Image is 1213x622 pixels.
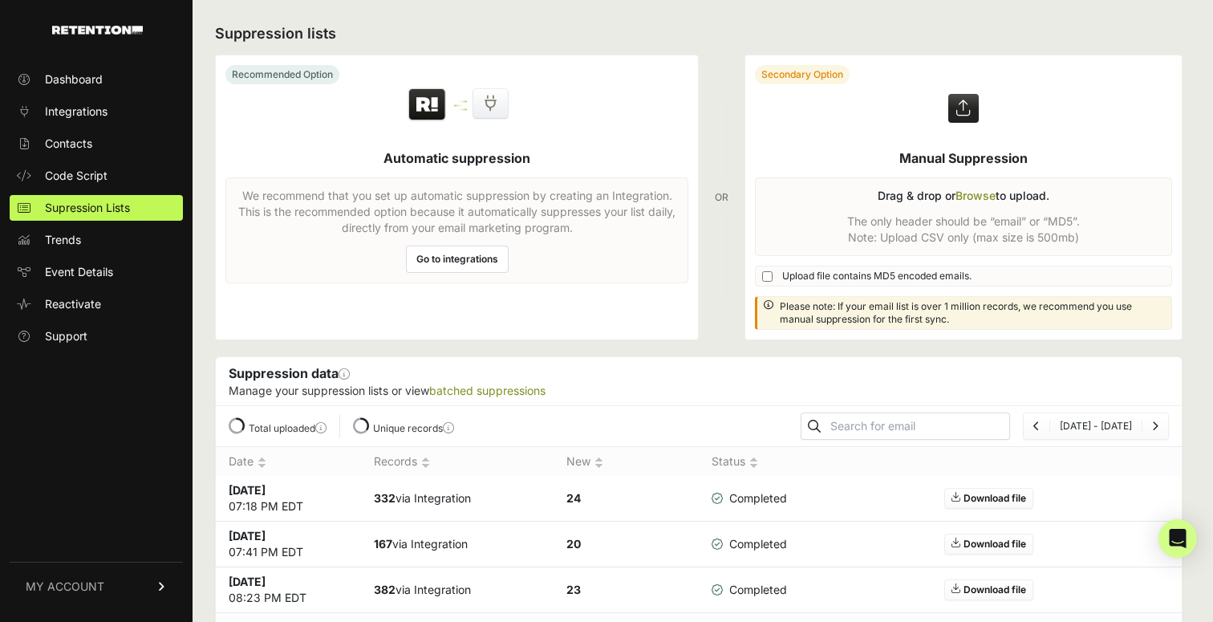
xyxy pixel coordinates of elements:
[421,457,430,469] img: no_sort-eaf950dc5ab64cae54d48a5578032e96f70b2ecb7d747501f34c8f2db400fb66.gif
[361,476,554,522] td: via Integration
[383,148,530,168] h5: Automatic suppression
[429,384,546,397] a: batched suppressions
[1158,519,1197,558] div: Open Intercom Messenger
[10,195,183,221] a: Supression Lists
[10,259,183,285] a: Event Details
[554,447,699,477] th: New
[749,457,758,469] img: no_sort-eaf950dc5ab64cae54d48a5578032e96f70b2ecb7d747501f34c8f2db400fb66.gif
[216,476,361,522] td: 07:18 PM EDT
[26,579,104,595] span: MY ACCOUNT
[52,26,143,35] img: Retention.com
[45,232,81,248] span: Trends
[566,583,581,596] strong: 23
[45,200,130,216] span: Supression Lists
[10,163,183,189] a: Code Script
[1049,420,1142,433] li: [DATE] - [DATE]
[45,168,108,184] span: Code Script
[10,323,183,349] a: Support
[374,491,396,505] strong: 332
[1023,413,1169,440] nav: Page navigation
[712,582,787,598] span: Completed
[236,188,678,236] p: We recommend that you set up automatic suppression by creating an Integration. This is the recomm...
[10,227,183,253] a: Trends
[407,87,448,123] img: Retention
[45,264,113,280] span: Event Details
[10,131,183,157] a: Contacts
[594,457,603,469] img: no_sort-eaf950dc5ab64cae54d48a5578032e96f70b2ecb7d747501f34c8f2db400fb66.gif
[45,104,108,120] span: Integrations
[827,415,1009,437] input: Search for email
[944,488,1033,509] a: Download file
[216,357,1182,405] div: Suppression data
[566,491,581,505] strong: 24
[374,583,396,596] strong: 382
[216,567,361,613] td: 08:23 PM EDT
[45,136,92,152] span: Contacts
[225,65,339,84] div: Recommended Option
[216,447,361,477] th: Date
[249,422,327,434] label: Total uploaded
[361,447,554,477] th: Records
[712,536,787,552] span: Completed
[10,67,183,92] a: Dashboard
[406,246,509,273] a: Go to integrations
[361,567,554,613] td: via Integration
[944,534,1033,555] a: Download file
[229,483,266,497] strong: [DATE]
[258,457,266,469] img: no_sort-eaf950dc5ab64cae54d48a5578032e96f70b2ecb7d747501f34c8f2db400fb66.gif
[454,100,467,103] img: integration
[361,522,554,567] td: via Integration
[216,522,361,567] td: 07:41 PM EDT
[373,422,454,434] label: Unique records
[699,447,800,477] th: Status
[782,270,972,283] span: Upload file contains MD5 encoded emails.
[10,99,183,124] a: Integrations
[229,383,1169,399] p: Manage your suppression lists or view
[229,575,266,588] strong: [DATE]
[454,104,467,107] img: integration
[454,108,467,111] img: integration
[1033,420,1040,432] a: Previous
[374,537,392,551] strong: 167
[45,328,87,344] span: Support
[229,529,266,543] strong: [DATE]
[215,22,1183,45] h2: Suppression lists
[715,55,728,340] div: OR
[944,579,1033,600] a: Download file
[45,296,101,312] span: Reactivate
[10,291,183,317] a: Reactivate
[566,537,581,551] strong: 20
[1152,420,1158,432] a: Next
[10,562,183,611] a: MY ACCOUNT
[762,271,773,282] input: Upload file contains MD5 encoded emails.
[45,71,103,87] span: Dashboard
[712,490,787,506] span: Completed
